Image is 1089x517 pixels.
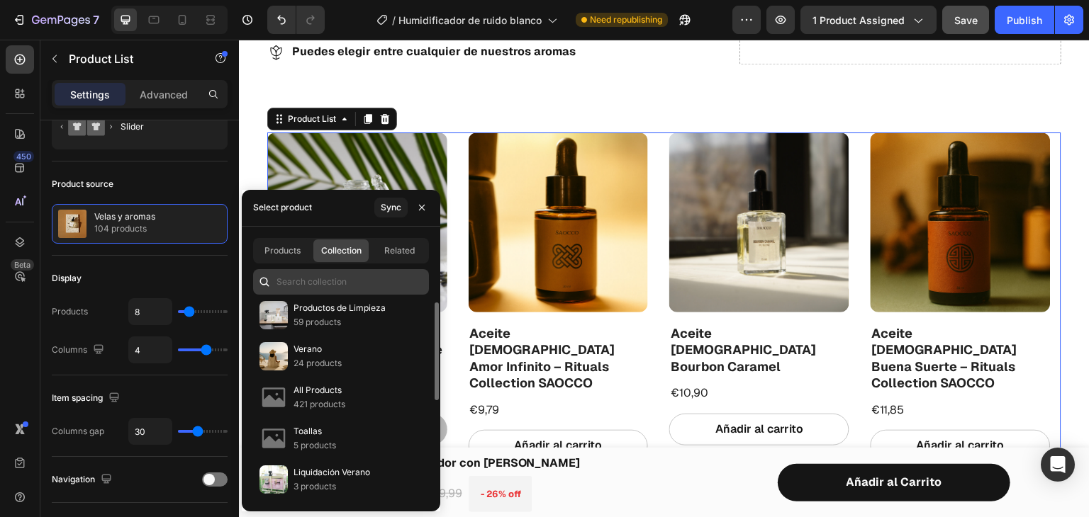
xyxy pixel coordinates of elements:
p: Product List [69,50,189,67]
div: Products [52,305,88,318]
span: Humidificador de ruido blanco [398,13,542,28]
span: Related [384,244,415,257]
p: 7 [93,11,99,28]
div: Añadir al carrito [476,382,564,397]
div: €36,99 [135,443,177,466]
div: Beta [11,259,34,271]
p: 421 products [294,397,345,411]
span: / [392,13,396,28]
img: collections [259,342,288,370]
p: Liquidación Verano [294,465,370,479]
p: Advanced [140,87,188,102]
div: Navigation [52,470,115,489]
div: Publish [1007,13,1042,28]
input: Auto [129,337,172,363]
img: collections [259,301,288,329]
p: 59 products [294,315,386,329]
h1: Aceite [DEMOGRAPHIC_DATA] Buena Suerte – Rituals Collection SAOCCO [632,284,812,353]
div: €11,85 [632,359,812,382]
input: Auto [129,419,172,444]
button: 1 product assigned [800,6,937,34]
button: Sync [374,198,408,217]
span: 1 product assigned [812,13,905,28]
img: collection feature img [58,210,86,238]
input: Search collection [253,269,429,295]
div: Display [52,272,82,285]
a: Aceite aromático Buena Suerte – Rituals Collection SAOCCO [632,93,812,273]
h1: Humidificador con [PERSON_NAME] [135,414,356,433]
p: All Products [294,383,345,397]
img: collections [259,424,288,453]
button: Publish [995,6,1054,34]
p: 104 products [94,222,155,236]
div: Añadir al carrito [678,399,766,414]
pre: - 26% off [230,436,293,473]
div: Columns [52,341,107,360]
h1: Aceite [DEMOGRAPHIC_DATA] Bourbon Caramel [430,284,610,336]
p: 5 products [294,438,336,453]
button: 7 [6,6,106,34]
span: Need republishing [590,13,662,26]
input: Auto [129,299,172,324]
p: Toallas [294,424,336,438]
button: Añadir al Carrito [539,424,771,462]
img: collections [259,465,288,494]
p: 3 products [294,479,370,494]
p: Productos de Limpieza [294,301,386,315]
span: Save [954,14,978,26]
div: 450 [13,151,34,162]
div: Product source [52,178,113,191]
p: Velas y aromas [94,212,155,222]
div: Añadir al Carrito [608,433,703,453]
div: Open Intercom Messenger [1041,448,1075,482]
div: Product List [46,73,100,86]
iframe: Design area [239,40,1089,517]
div: Añadir al carrito [276,399,364,414]
span: Collection [321,244,362,257]
p: 24 products [294,356,342,370]
div: €49,99 [182,444,224,464]
div: Undo/Redo [267,6,325,34]
div: €10,90 [430,342,610,365]
div: Select product [253,201,312,214]
span: Products [264,244,301,257]
div: Sync [381,201,401,214]
button: Añadir al carrito [430,374,610,406]
div: Slider [121,110,207,143]
a: Aceite Aromático Bourbon Caramel [430,93,610,273]
div: Item spacing [52,389,123,408]
img: collections [259,383,288,411]
button: Añadir al carrito [632,390,812,422]
button: Save [942,6,989,34]
p: Settings [70,87,110,102]
p: Verano [294,342,342,356]
div: Columns gap [52,425,104,438]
